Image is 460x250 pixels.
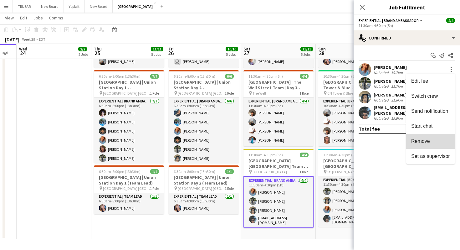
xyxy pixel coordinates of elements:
span: Start chat [411,123,432,129]
span: Switch crew [411,93,438,99]
button: Start chat [406,119,455,134]
button: Edit fee [406,74,455,89]
span: Set as supervisor [411,154,450,159]
button: Send notification [406,104,455,119]
button: Set as supervisor [406,149,455,164]
button: Remove [406,134,455,149]
button: Switch crew [406,89,455,104]
span: Send notification [411,108,448,114]
span: Remove [411,138,430,144]
span: Edit fee [411,78,428,84]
